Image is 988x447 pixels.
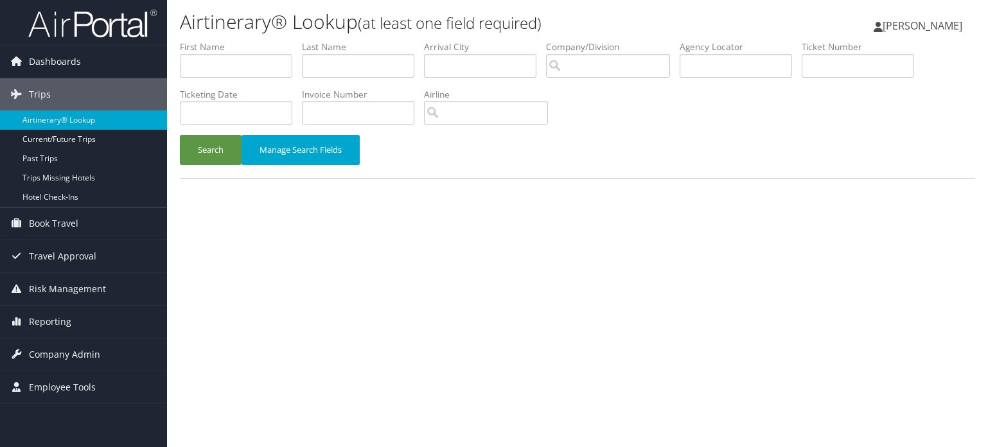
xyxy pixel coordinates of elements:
label: Arrival City [424,40,546,53]
button: Search [180,135,242,165]
img: airportal-logo.png [28,8,157,39]
label: Ticketing Date [180,88,302,101]
label: Company/Division [546,40,680,53]
span: Employee Tools [29,371,96,403]
h1: Airtinerary® Lookup [180,8,710,35]
span: Dashboards [29,46,81,78]
span: Risk Management [29,273,106,305]
label: Ticket Number [802,40,924,53]
a: [PERSON_NAME] [874,6,975,45]
span: Company Admin [29,338,100,371]
span: Book Travel [29,207,78,240]
button: Manage Search Fields [242,135,360,165]
span: [PERSON_NAME] [883,19,962,33]
span: Travel Approval [29,240,96,272]
label: Last Name [302,40,424,53]
label: Invoice Number [302,88,424,101]
span: Reporting [29,306,71,338]
label: First Name [180,40,302,53]
label: Agency Locator [680,40,802,53]
small: (at least one field required) [358,12,542,33]
span: Trips [29,78,51,110]
label: Airline [424,88,558,101]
